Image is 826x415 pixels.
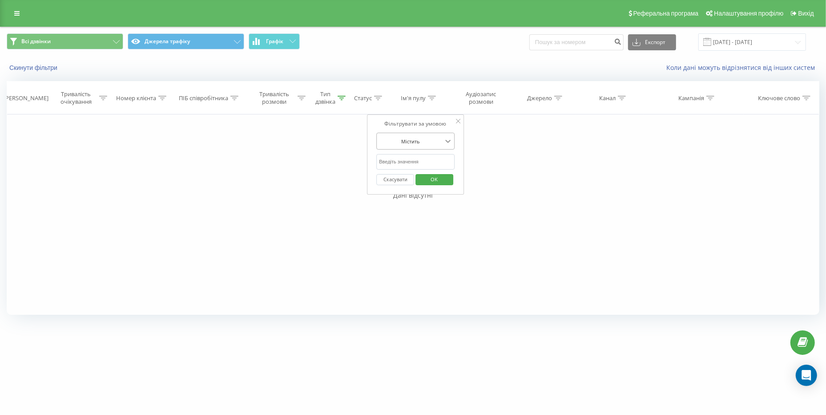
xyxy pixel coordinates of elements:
[4,94,48,102] div: [PERSON_NAME]
[354,94,372,102] div: Статус
[527,94,552,102] div: Джерело
[529,34,624,50] input: Пошук за номером
[415,174,453,185] button: OK
[376,119,455,128] div: Фільтрувати за умовою
[422,172,447,186] span: OK
[599,94,616,102] div: Канал
[266,38,283,45] span: Графік
[128,33,244,49] button: Джерела трафіку
[21,38,51,45] span: Всі дзвінки
[798,10,814,17] span: Вихід
[7,33,123,49] button: Всі дзвінки
[401,94,426,102] div: Ім'я пулу
[7,64,62,72] button: Скинути фільтри
[714,10,783,17] span: Налаштування профілю
[7,191,819,200] div: Дані відсутні
[758,94,800,102] div: Ключове слово
[456,90,506,106] div: Аудіозапис розмови
[179,94,228,102] div: ПІБ співробітника
[376,174,414,185] button: Скасувати
[116,94,156,102] div: Номер клієнта
[628,34,676,50] button: Експорт
[376,154,455,170] input: Введіть значення
[678,94,704,102] div: Кампанія
[633,10,699,17] span: Реферальна програма
[253,90,295,106] div: Тривалість розмови
[315,90,335,106] div: Тип дзвінка
[666,63,819,72] a: Коли дані можуть відрізнятися вiд інших систем
[249,33,300,49] button: Графік
[796,365,817,386] div: Open Intercom Messenger
[55,90,97,106] div: Тривалість очікування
